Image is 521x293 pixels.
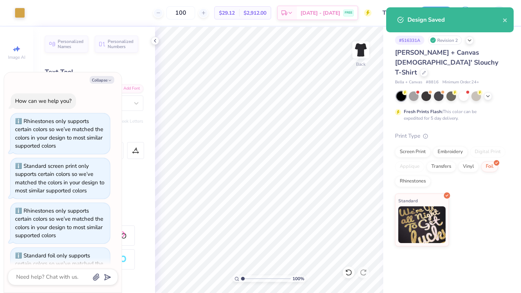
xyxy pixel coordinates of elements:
[458,161,479,172] div: Vinyl
[219,9,235,17] span: $29.12
[398,206,446,243] img: Standard
[428,36,462,45] div: Revision 2
[15,97,72,105] div: How can we help you?
[377,6,413,20] input: Untitled Design
[395,132,506,140] div: Print Type
[345,10,352,15] span: FREE
[395,48,498,77] span: [PERSON_NAME] + Canvas [DEMOGRAPHIC_DATA]' Slouchy T-Shirt
[8,54,25,60] span: Image AI
[395,176,431,187] div: Rhinestones
[395,161,424,172] div: Applique
[58,39,84,49] span: Personalized Names
[470,146,506,158] div: Digital Print
[404,109,443,115] strong: Fresh Prints Flash:
[114,84,143,93] div: Add Font
[108,39,134,49] span: Personalized Numbers
[407,15,503,24] div: Design Saved
[244,9,266,17] span: $2,912.00
[15,252,103,284] div: Standard foil only supports certain colors so we’ve matched the colors in your design to most sim...
[427,161,456,172] div: Transfers
[353,43,368,57] img: Back
[90,76,114,84] button: Collapse
[15,162,104,195] div: Standard screen print only supports certain colors so we’ve matched the colors in your design to ...
[426,79,439,86] span: # 8816
[503,15,508,24] button: close
[433,146,468,158] div: Embroidery
[395,146,431,158] div: Screen Print
[301,9,340,17] span: [DATE] - [DATE]
[395,79,422,86] span: Bella + Canvas
[404,108,494,122] div: This color can be expedited for 5 day delivery.
[442,79,479,86] span: Minimum Order: 24 +
[395,36,424,45] div: # 516331A
[398,197,418,205] span: Standard
[45,67,143,77] div: Text Tool
[166,6,195,19] input: – –
[15,207,103,239] div: Rhinestones only supports certain colors so we’ve matched the colors in your design to most simil...
[356,61,366,68] div: Back
[15,117,103,150] div: Rhinestones only supports certain colors so we’ve matched the colors in your design to most simil...
[481,161,498,172] div: Foil
[292,275,304,282] span: 100 %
